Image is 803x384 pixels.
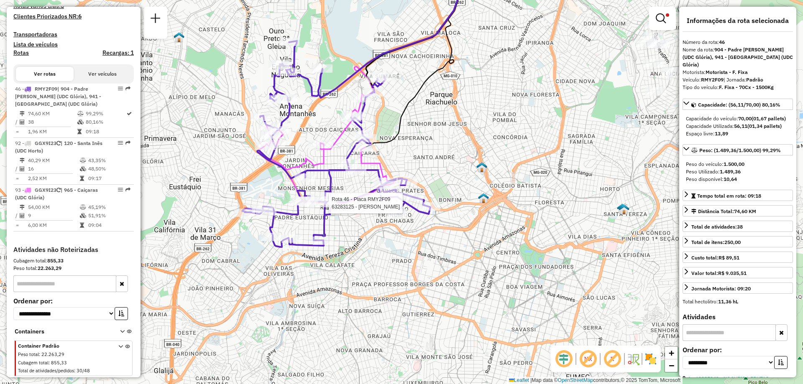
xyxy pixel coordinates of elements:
i: Distância Total [20,205,25,210]
img: 208 UDC Full Gloria [174,32,184,43]
span: | 120 - Santa Inês (UDC Horto) [15,140,102,154]
div: Total hectolitro: [683,298,793,305]
div: Capacidade do veículo: [686,115,790,122]
i: % de utilização da cubagem [77,120,84,125]
a: Zoom in [665,347,678,359]
img: Transit Point - 1 [476,162,487,173]
div: Tipo do veículo: [683,84,793,91]
td: 09:18 [85,127,126,136]
label: Ordenar por: [683,345,793,355]
a: Nova sessão e pesquisa [147,10,164,29]
strong: R$ 9.035,51 [718,270,747,276]
i: Veículo já utilizado nesta sessão [56,188,61,193]
i: % de utilização do peso [80,205,86,210]
i: Tempo total em rota [80,176,84,181]
td: 16 [28,165,79,173]
span: : [49,360,50,366]
strong: 250,00 [724,239,741,245]
h4: Informações da rota selecionada [683,17,793,25]
em: Opções [118,86,123,91]
span: − [669,360,674,371]
a: Exibir filtros [652,10,673,27]
span: 93 - [15,187,98,201]
i: % de utilização do peso [77,111,84,116]
div: Distância Total: [691,208,756,215]
span: Peso do veículo: [686,161,744,167]
img: 209 UDC Full Bonfim [478,193,489,203]
span: 74,60 KM [734,208,756,214]
img: 210 UDC WCL Saudade [619,204,629,215]
span: GGX9I23 [35,187,56,193]
i: Rota otimizada [127,111,132,116]
span: Peso total [18,351,39,357]
span: | Jornada: [724,76,763,83]
strong: 70,00 [738,115,752,122]
span: | 965 - Caiçaras (UDC Glória) [15,187,98,201]
img: Fluxo de ruas [627,352,640,366]
a: Peso: (1.489,36/1.500,00) 99,29% [683,144,793,155]
td: = [15,174,19,183]
a: Rotas [13,49,29,56]
div: Veículo: [683,76,793,84]
td: 99,29% [85,109,126,118]
a: Tempo total em rota: 09:18 [683,190,793,201]
td: 51,91% [88,211,130,220]
strong: 855,33 [47,257,64,264]
i: Distância Total [20,111,25,116]
div: Capacidade: (56,11/70,00) 80,16% [683,112,793,141]
strong: RMY2F09 [701,76,724,83]
span: Tempo total em rota: 09:18 [697,193,761,199]
a: 1 - 63285349 - NOGUEIRA FRUTAS [688,375,769,381]
a: Total de itens:250,00 [683,236,793,247]
a: Leaflet [509,377,529,383]
button: Ver rotas [16,67,74,81]
strong: 13,89 [715,130,728,137]
em: Opções [118,187,123,192]
div: Peso: (1.489,36/1.500,00) 99,29% [683,157,793,186]
div: Capacidade Utilizada: [686,122,790,130]
span: 92 - [15,140,102,154]
div: Total de itens: [691,239,741,246]
strong: 1.500,00 [724,161,744,167]
i: Veículo já utilizado nesta sessão [56,141,61,146]
h4: Transportadoras [13,31,134,38]
a: Valor total:R$ 9.035,51 [683,267,793,278]
strong: 904 - Padre [PERSON_NAME] (UDC Glória), 941 - [GEOGRAPHIC_DATA] (UDC Glória) [683,46,793,68]
i: Total de Atividades [20,120,25,125]
div: Peso disponível: [686,175,790,183]
img: Exibir/Ocultar setores [644,352,657,366]
button: Ver veículos [74,67,131,81]
h4: Clientes Priorizados NR: [13,13,134,20]
i: Total de Atividades [20,213,25,218]
span: : [39,351,40,357]
h4: Recargas: 1 [102,49,134,56]
div: Motorista: [683,69,793,76]
strong: R$ 89,51 [719,254,739,261]
h4: Atividades [683,313,793,321]
td: 38 [28,118,77,126]
a: Custo total:R$ 89,51 [683,252,793,263]
span: Peso: (1.489,36/1.500,00) 99,29% [699,147,781,153]
span: Ocultar deslocamento [554,349,574,369]
label: Ordenar por: [13,296,134,306]
strong: 38 [737,224,743,230]
span: | [530,377,532,383]
strong: 56,11 [734,123,747,129]
img: Warecloud Saudade [617,203,628,214]
em: Rota exportada [125,187,130,192]
span: 22.263,29 [41,351,64,357]
td: 45,19% [88,203,130,211]
strong: Padrão [746,76,763,83]
span: RMY2F09 [35,86,57,92]
td: / [15,118,19,126]
span: + [669,348,674,358]
i: Tempo total em rota [80,223,84,228]
button: Ordem crescente [115,307,128,320]
td: 54,00 KM [28,203,79,211]
strong: 22.263,29 [38,265,61,271]
i: Total de Atividades [20,166,25,171]
span: Capacidade: (56,11/70,00) 80,16% [698,102,780,108]
span: Exibir NR [578,349,598,369]
a: Capacidade: (56,11/70,00) 80,16% [683,99,793,110]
